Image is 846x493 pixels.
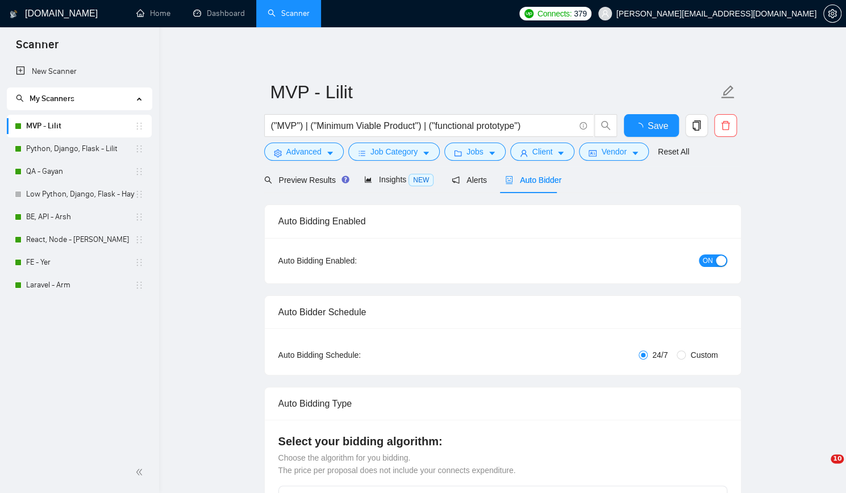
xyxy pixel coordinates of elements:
span: NEW [409,174,434,186]
button: Save [624,114,679,137]
li: Low Python, Django, Flask - Hayk [7,183,152,206]
a: QA - Gayan [26,160,135,183]
button: idcardVendorcaret-down [579,143,648,161]
a: Reset All [658,145,689,158]
div: Auto Bidding Schedule: [278,349,428,361]
button: userClientcaret-down [510,143,575,161]
span: edit [720,85,735,99]
a: searchScanner [268,9,310,18]
span: copy [686,120,707,131]
a: FE - Yer [26,251,135,274]
a: setting [823,9,841,18]
span: caret-down [631,149,639,157]
li: BE, API - Arsh [7,206,152,228]
span: holder [135,281,144,290]
span: area-chart [364,176,372,183]
span: caret-down [488,149,496,157]
span: holder [135,190,144,199]
span: Preview Results [264,176,346,185]
div: Tooltip anchor [340,174,351,185]
li: React, Node - Yuri [7,228,152,251]
span: holder [135,212,144,222]
span: Vendor [601,145,626,158]
img: upwork-logo.png [524,9,534,18]
div: Auto Bidder Schedule [278,296,727,328]
span: Job Category [370,145,418,158]
span: holder [135,144,144,153]
span: search [16,94,24,102]
span: loading [634,123,648,132]
span: search [595,120,616,131]
span: caret-down [557,149,565,157]
span: Custom [686,349,722,361]
li: Laravel - Arm [7,274,152,296]
button: copy [685,114,708,137]
span: notification [452,176,460,184]
span: Scanner [7,36,68,60]
a: Python, Django, Flask - Lilit [26,137,135,160]
span: ON [703,254,713,267]
button: settingAdvancedcaret-down [264,143,344,161]
a: React, Node - [PERSON_NAME] [26,228,135,251]
span: Connects: [537,7,572,20]
span: Jobs [466,145,484,158]
span: Insights [364,175,434,184]
span: bars [358,149,366,157]
span: user [520,149,528,157]
span: setting [274,149,282,157]
div: Auto Bidding Enabled [278,205,727,237]
iframe: Intercom live chat [807,454,835,482]
span: 10 [831,454,844,463]
input: Search Freelance Jobs... [271,119,574,133]
span: holder [135,235,144,244]
a: homeHome [136,9,170,18]
span: user [601,10,609,18]
a: BE, API - Arsh [26,206,135,228]
button: search [594,114,617,137]
span: Save [648,119,668,133]
button: barsJob Categorycaret-down [348,143,440,161]
span: 24/7 [648,349,672,361]
span: double-left [135,466,147,478]
span: holder [135,258,144,267]
span: delete [715,120,736,131]
span: Auto Bidder [505,176,561,185]
span: Client [532,145,553,158]
span: holder [135,167,144,176]
span: My Scanners [30,94,74,103]
button: delete [714,114,737,137]
span: idcard [589,149,597,157]
a: MVP - Lilit [26,115,135,137]
input: Scanner name... [270,78,718,106]
span: setting [824,9,841,18]
img: logo [10,5,18,23]
span: Advanced [286,145,322,158]
span: 379 [574,7,586,20]
span: caret-down [422,149,430,157]
li: New Scanner [7,60,152,83]
a: dashboardDashboard [193,9,245,18]
span: holder [135,122,144,131]
button: folderJobscaret-down [444,143,506,161]
span: My Scanners [16,94,74,103]
span: info-circle [580,122,587,129]
button: setting [823,5,841,23]
span: caret-down [326,149,334,157]
a: Low Python, Django, Flask - Hayk [26,183,135,206]
span: folder [454,149,462,157]
div: Auto Bidding Type [278,387,727,420]
span: search [264,176,272,184]
a: Laravel - Arm [26,274,135,296]
li: FE - Yer [7,251,152,274]
li: QA - Gayan [7,160,152,183]
span: Choose the algorithm for you bidding. The price per proposal does not include your connects expen... [278,453,516,475]
span: robot [505,176,513,184]
span: Alerts [452,176,487,185]
div: Auto Bidding Enabled: [278,254,428,267]
li: MVP - Lilit [7,115,152,137]
h4: Select your bidding algorithm: [278,433,727,449]
a: New Scanner [16,60,143,83]
li: Python, Django, Flask - Lilit [7,137,152,160]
